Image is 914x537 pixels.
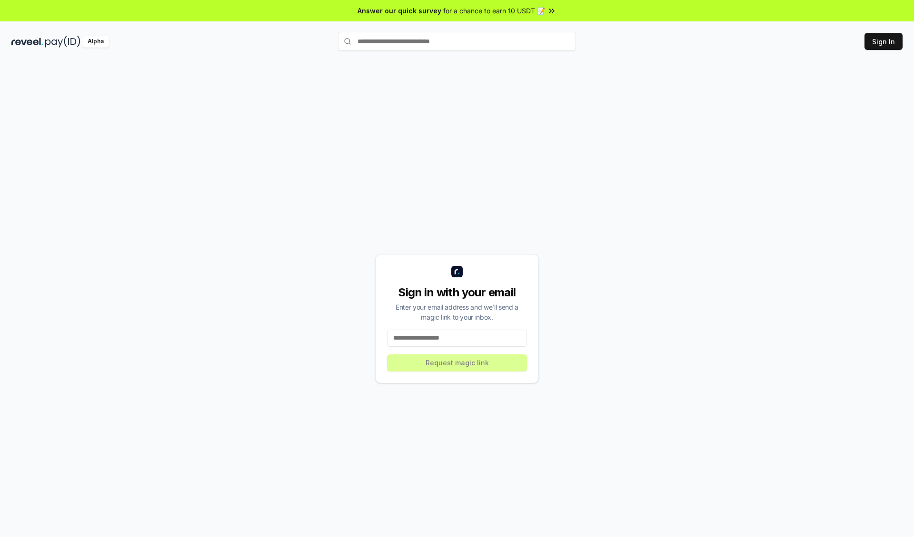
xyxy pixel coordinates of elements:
img: reveel_dark [11,36,43,48]
div: Enter your email address and we’ll send a magic link to your inbox. [387,302,527,322]
div: Alpha [82,36,109,48]
span: for a chance to earn 10 USDT 📝 [443,6,545,16]
img: pay_id [45,36,80,48]
img: logo_small [451,266,463,277]
span: Answer our quick survey [358,6,441,16]
div: Sign in with your email [387,285,527,300]
button: Sign In [864,33,903,50]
